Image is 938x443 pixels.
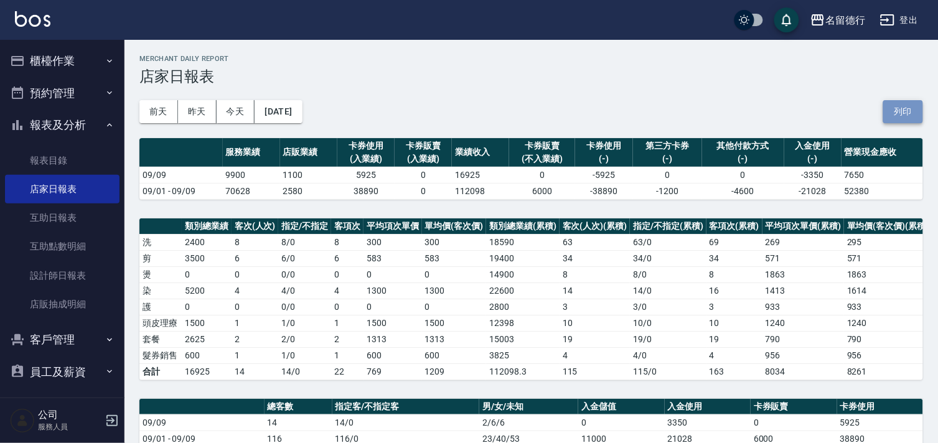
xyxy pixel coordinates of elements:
td: 933 [762,299,845,315]
td: 1300 [422,282,487,299]
td: 09/09 [139,414,265,431]
div: (-) [578,152,629,166]
th: 卡券使用 [837,399,923,415]
td: 6 [331,250,363,266]
td: 6 [232,250,279,266]
td: 2400 [182,234,232,250]
td: 4 [706,347,762,363]
td: 1500 [363,315,422,331]
div: (入業績) [398,152,449,166]
td: 洗 [139,234,182,250]
th: 營業現金應收 [842,138,923,167]
button: 名留德行 [805,7,870,33]
td: 1 [232,347,279,363]
td: 0 [751,414,837,431]
td: 63 / 0 [630,234,706,250]
p: 服務人員 [38,421,101,432]
td: 09/01 - 09/09 [139,183,223,199]
a: 互助點數明細 [5,232,120,261]
td: 8034 [762,363,845,380]
div: 卡券使用 [578,139,629,152]
div: 入金使用 [787,139,838,152]
td: 571 [762,250,845,266]
td: 4 [560,347,631,363]
td: 583 [422,250,487,266]
td: 1 [331,315,363,331]
td: 69 [706,234,762,250]
td: 38890 [337,183,395,199]
td: 956 [844,347,932,363]
td: 34 [560,250,631,266]
td: 14 [560,282,631,299]
td: 0 [232,299,279,315]
th: 單均價(客次價)(累積) [844,218,932,235]
td: 合計 [139,363,182,380]
th: 客次(人次)(累積) [560,218,631,235]
button: 客戶管理 [5,324,120,356]
td: 1240 [762,315,845,331]
td: 0 [363,299,422,315]
td: 1100 [280,167,337,183]
td: 790 [844,331,932,347]
a: 店家日報表 [5,175,120,203]
td: 0 [363,266,422,282]
td: 9900 [223,167,280,183]
td: 3 [706,299,762,315]
td: 8 / 0 [630,266,706,282]
td: 10 / 0 [630,315,706,331]
td: 3 [560,299,631,315]
td: 1413 [762,282,845,299]
td: 1 [232,315,279,331]
td: 19400 [486,250,560,266]
td: 14/0 [278,363,331,380]
th: 客項次(累積) [706,218,762,235]
td: 0 [182,266,232,282]
div: 名留德行 [825,12,865,28]
div: 卡券販賣 [512,139,572,152]
h3: 店家日報表 [139,68,923,85]
button: 員工及薪資 [5,356,120,388]
th: 客項次 [331,218,363,235]
th: 總客數 [265,399,332,415]
td: 頭皮理療 [139,315,182,331]
th: 指定客/不指定客 [332,399,480,415]
td: 956 [762,347,845,363]
td: 5200 [182,282,232,299]
td: 5925 [837,414,923,431]
button: 列印 [883,100,923,123]
td: 0 / 0 [278,266,331,282]
td: 4 [331,282,363,299]
td: 571 [844,250,932,266]
td: 0 [578,414,664,431]
td: 600 [422,347,487,363]
button: [DATE] [255,100,302,123]
td: 0 [232,266,279,282]
td: 4 / 0 [278,282,331,299]
table: a dense table [139,218,932,380]
td: 0 / 0 [278,299,331,315]
table: a dense table [139,138,923,200]
td: -5925 [575,167,632,183]
button: 昨天 [178,100,217,123]
td: 19 [560,331,631,347]
td: 0 [395,183,452,199]
td: 0 [331,266,363,282]
td: 2580 [280,183,337,199]
td: 0 [633,167,703,183]
td: 14 [265,414,332,431]
th: 類別總業績 [182,218,232,235]
td: 6000 [509,183,575,199]
th: 入金使用 [665,399,751,415]
td: 14/0 [332,414,480,431]
button: 前天 [139,100,178,123]
td: 115 [560,363,631,380]
td: -38890 [575,183,632,199]
h5: 公司 [38,409,101,421]
th: 指定/不指定(累積) [630,218,706,235]
td: 髮券銷售 [139,347,182,363]
td: 8 [232,234,279,250]
td: 10 [706,315,762,331]
a: 報表目錄 [5,146,120,175]
td: 1 / 0 [278,315,331,331]
td: 933 [844,299,932,315]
